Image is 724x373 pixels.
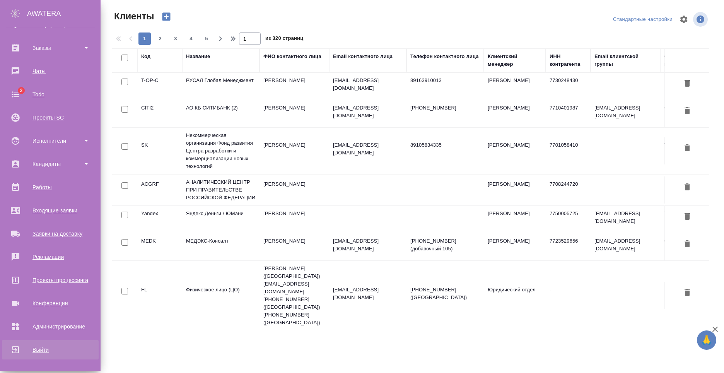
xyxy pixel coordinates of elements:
a: Проекты процессинга [2,270,99,290]
button: Удалить [681,141,694,156]
td: [PERSON_NAME] [260,176,329,204]
button: Удалить [681,237,694,252]
td: [PERSON_NAME] [260,206,329,233]
div: AWATERA [27,6,101,21]
a: Рекламации [2,247,99,267]
td: [PERSON_NAME] [260,233,329,260]
div: Заказы [6,42,95,54]
p: [EMAIL_ADDRESS][DOMAIN_NAME] [333,286,403,301]
td: [PERSON_NAME] [484,73,546,100]
span: 4 [185,35,197,43]
div: ФИО контактного лица [263,53,321,60]
td: ЦО [660,282,722,309]
p: 89163910013 [410,77,480,84]
a: Заявки на доставку [2,224,99,243]
button: Удалить [681,210,694,224]
td: [PERSON_NAME] [484,100,546,127]
td: РУСАЛ Глобал Менеджмент [182,73,260,100]
p: 89105834335 [410,141,480,149]
div: Проекты SC [6,112,95,123]
span: Клиенты [112,10,154,22]
button: 5 [200,33,213,45]
p: [EMAIL_ADDRESS][DOMAIN_NAME] [333,237,403,253]
div: Телефон контактного лица [410,53,479,60]
div: Конференции [6,298,95,309]
button: Удалить [681,77,694,91]
p: [EMAIL_ADDRESS][DOMAIN_NAME] [333,104,403,120]
td: [PERSON_NAME] ([GEOGRAPHIC_DATA]) [EMAIL_ADDRESS][DOMAIN_NAME] [PHONE_NUMBER] ([GEOGRAPHIC_DATA])... [260,261,329,330]
td: ACGRF [137,176,182,204]
td: Физическое лицо (ЦО) [182,282,260,309]
div: Входящие заявки [6,205,95,216]
td: [EMAIL_ADDRESS][DOMAIN_NAME] [591,100,660,127]
td: Некоммерческая организация Фонд развития Центра разработки и коммерциализации новых технологий [182,128,260,174]
button: 2 [154,33,166,45]
td: 7730248430 [546,73,591,100]
a: Работы [2,178,99,197]
a: Администрирование [2,317,99,336]
td: Юридический отдел [484,282,546,309]
p: [EMAIL_ADDRESS][DOMAIN_NAME] [333,141,403,157]
td: Сити [660,100,722,127]
td: 7708244720 [546,176,591,204]
div: Ответственная команда [664,53,718,68]
div: Email клиентской группы [594,53,656,68]
div: Работы [6,181,95,193]
td: 7750005725 [546,206,591,233]
div: Кандидаты [6,158,95,170]
td: АО КБ СИТИБАНК (2) [182,100,260,127]
td: FL [137,282,182,309]
div: split button [611,14,674,26]
td: [PERSON_NAME] [260,137,329,164]
td: MEDK [137,233,182,260]
td: Яндекс Деньги / ЮМани [182,206,260,233]
td: Yandex [137,206,182,233]
span: 3 [169,35,182,43]
a: Конференции [2,294,99,313]
td: Русал [660,73,722,100]
td: [PERSON_NAME] [260,100,329,127]
a: Выйти [2,340,99,359]
button: 🙏 [697,330,716,350]
div: Todo [6,89,95,100]
div: Администрирование [6,321,95,332]
td: T-OP-C [137,73,182,100]
button: 4 [185,33,197,45]
div: Исполнители [6,135,95,147]
td: МЕДЭКС-Консалт [182,233,260,260]
td: 7710401987 [546,100,591,127]
td: Сити3 [660,233,722,260]
td: - [546,282,591,309]
td: [PERSON_NAME] [484,137,546,164]
div: Проекты процессинга [6,274,95,286]
td: АНАЛИТИЧЕСКИЙ ЦЕНТР ПРИ ПРАВИТЕЛЬСТВЕ РОССИЙСКОЙ ФЕДЕРАЦИИ [182,175,260,205]
span: 🙏 [700,332,713,348]
td: [EMAIL_ADDRESS][DOMAIN_NAME] [591,233,660,260]
div: Код [141,53,150,60]
a: 2Todo [2,85,99,104]
td: [PERSON_NAME] [484,206,546,233]
span: 5 [200,35,213,43]
button: Создать [157,10,176,23]
span: Настроить таблицу [674,10,693,29]
div: Клиентский менеджер [488,53,542,68]
td: [PERSON_NAME] [260,73,329,100]
td: Технический [660,137,722,164]
a: Входящие заявки [2,201,99,220]
button: Удалить [681,104,694,118]
div: Email контактного лица [333,53,393,60]
div: Название [186,53,210,60]
td: [PERSON_NAME] [484,176,546,204]
td: Таганка [660,206,722,233]
span: 2 [15,87,27,94]
button: 3 [169,33,182,45]
p: [PHONE_NUMBER] ([GEOGRAPHIC_DATA]) [410,286,480,301]
p: [PHONE_NUMBER] (добавочный 105) [410,237,480,253]
td: [EMAIL_ADDRESS][DOMAIN_NAME] [591,206,660,233]
div: Рекламации [6,251,95,263]
p: [EMAIL_ADDRESS][DOMAIN_NAME] [333,77,403,92]
div: Чаты [6,65,95,77]
p: [PHONE_NUMBER] [410,104,480,112]
td: CITI2 [137,100,182,127]
div: ИНН контрагента [550,53,587,68]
